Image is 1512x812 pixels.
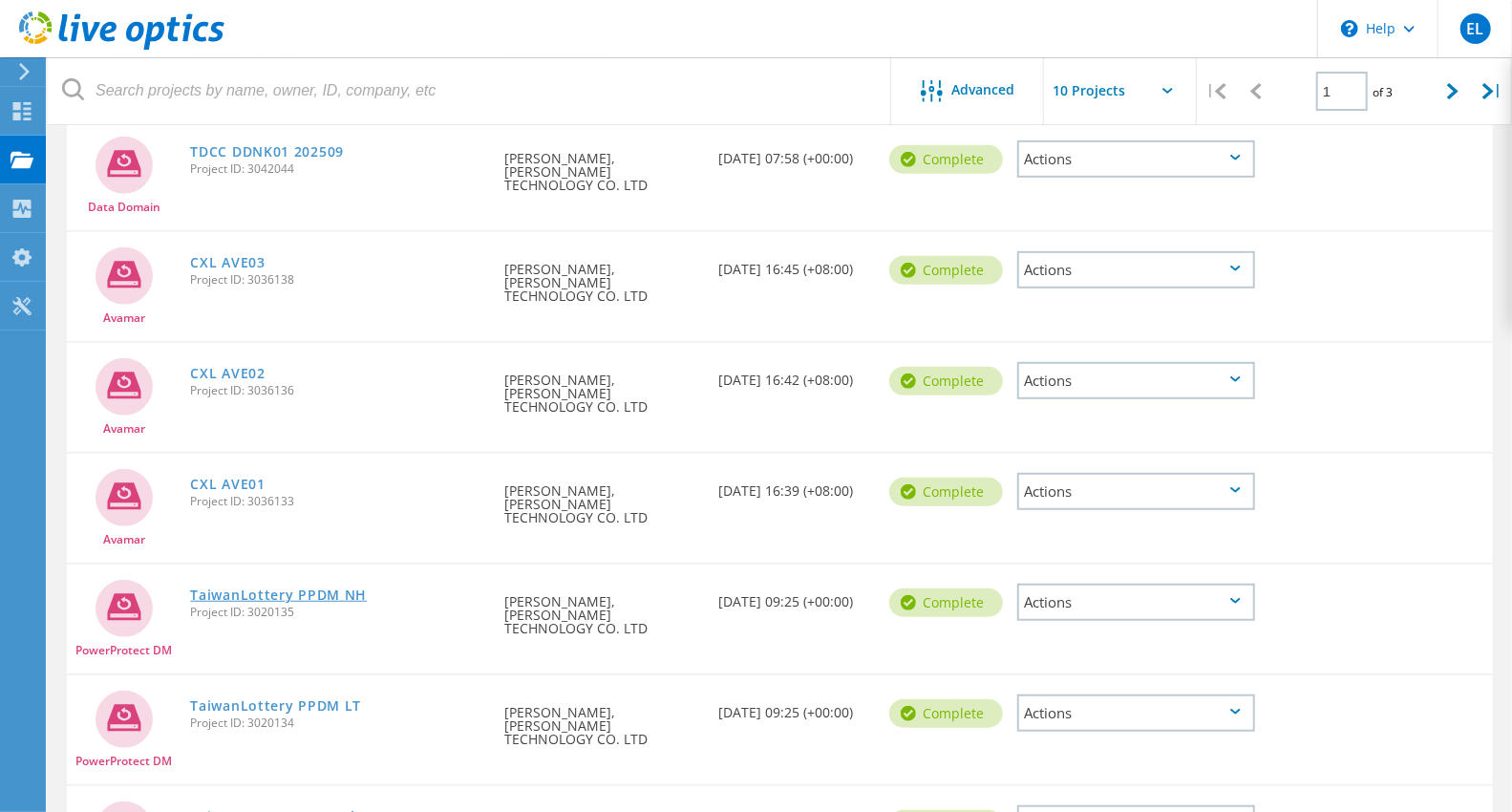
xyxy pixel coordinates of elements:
[889,256,1003,285] div: Complete
[1017,140,1255,178] div: Actions
[190,588,367,602] a: TaiwanLottery PPDM NH
[1017,362,1255,399] div: Actions
[495,454,709,544] div: [PERSON_NAME], [PERSON_NAME] TECHNOLOGY CO. LTD
[709,121,880,184] div: [DATE] 07:58 (+00:00)
[103,423,145,435] span: Avamar
[889,699,1003,728] div: Complete
[709,454,880,517] div: [DATE] 16:39 (+08:00)
[190,367,265,380] a: CXL AVE02
[1197,57,1236,125] div: |
[709,565,880,628] div: [DATE] 09:25 (+00:00)
[889,367,1003,395] div: Complete
[1473,57,1512,125] div: |
[75,645,172,656] span: PowerProtect DM
[190,699,361,713] a: TaiwanLottery PPDM LT
[709,675,880,738] div: [DATE] 09:25 (+00:00)
[495,675,709,765] div: [PERSON_NAME], [PERSON_NAME] TECHNOLOGY CO. LTD
[495,232,709,322] div: [PERSON_NAME], [PERSON_NAME] TECHNOLOGY CO. LTD
[889,478,1003,506] div: Complete
[19,40,224,53] a: Live Optics Dashboard
[1341,20,1358,37] svg: \n
[952,83,1015,96] span: Advanced
[1017,694,1255,732] div: Actions
[88,202,160,213] span: Data Domain
[190,607,484,618] span: Project ID: 3020135
[190,163,484,175] span: Project ID: 3042044
[190,256,265,269] a: CXL AVE03
[1017,584,1255,621] div: Actions
[1017,473,1255,510] div: Actions
[495,121,709,211] div: [PERSON_NAME], [PERSON_NAME] TECHNOLOGY CO. LTD
[889,588,1003,617] div: Complete
[190,717,484,729] span: Project ID: 3020134
[495,343,709,433] div: [PERSON_NAME], [PERSON_NAME] TECHNOLOGY CO. LTD
[495,565,709,654] div: [PERSON_NAME], [PERSON_NAME] TECHNOLOGY CO. LTD
[889,145,1003,174] div: Complete
[190,145,344,159] a: TDCC DDNK01 202509
[103,534,145,545] span: Avamar
[190,478,265,491] a: CXL AVE01
[709,232,880,295] div: [DATE] 16:45 (+08:00)
[1017,251,1255,288] div: Actions
[1373,84,1393,100] span: of 3
[1466,21,1483,36] span: EL
[190,496,484,507] span: Project ID: 3036133
[103,312,145,324] span: Avamar
[190,385,484,396] span: Project ID: 3036136
[190,274,484,286] span: Project ID: 3036138
[48,57,892,124] input: Search projects by name, owner, ID, company, etc
[75,756,172,767] span: PowerProtect DM
[709,343,880,406] div: [DATE] 16:42 (+08:00)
